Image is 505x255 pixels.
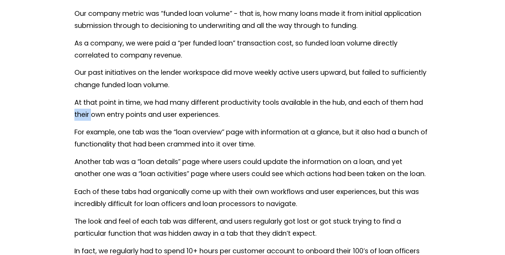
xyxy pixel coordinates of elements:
p: As a company, we were paid a “per funded loan” transaction cost, so funded loan volume directly c... [74,37,431,61]
p: For example, one tab was the “loan overview” page with information at a glance, but it also had a... [74,126,431,151]
p: At that point in time, we had many different productivity tools available in the hub, and each of... [74,97,431,121]
p: The look and feel of each tab was different, and users regularly got lost or got stuck trying to ... [74,216,431,240]
p: Our company metric was “funded loan volume” - that is, how many loans made it from initial applic... [74,8,431,32]
p: Our past initiatives on the lender workspace did move weekly active users upward, but failed to s... [74,67,431,91]
p: Each of these tabs had organically come up with their own workflows and user experiences, but thi... [74,186,431,210]
p: Another tab was a “loan details” page where users could update the information on a loan, and yet... [74,156,431,180]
